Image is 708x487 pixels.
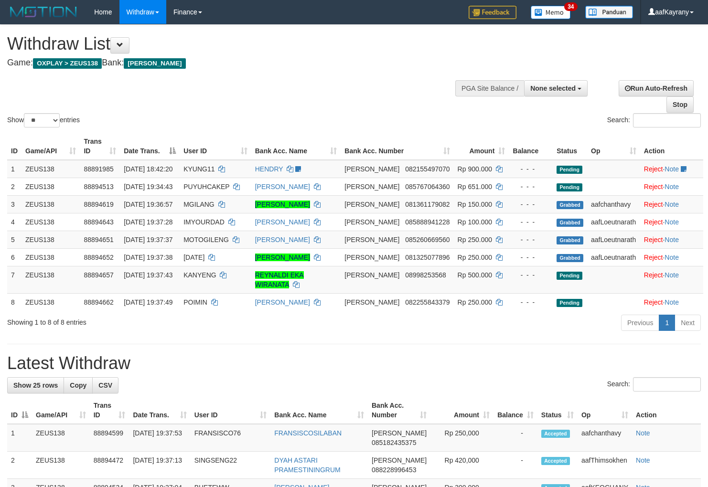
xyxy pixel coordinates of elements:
[372,466,416,474] span: Copy 088228996453 to clipboard
[7,231,21,248] td: 5
[640,160,703,178] td: ·
[21,293,80,311] td: ZEUS138
[270,397,368,424] th: Bank Acc. Name: activate to sort column ascending
[640,248,703,266] td: ·
[587,231,640,248] td: aafLoeutnarath
[513,253,549,262] div: - - -
[84,298,113,306] span: 88894662
[564,2,577,11] span: 34
[537,397,578,424] th: Status: activate to sort column ascending
[84,218,113,226] span: 88894643
[405,165,450,173] span: Copy 082155497070 to clipboard
[405,254,450,261] span: Copy 081325077896 to clipboard
[644,201,663,208] a: Reject
[84,165,113,173] span: 88891985
[21,133,80,160] th: Game/API: activate to sort column ascending
[183,271,216,279] span: KANYENG
[344,183,399,191] span: [PERSON_NAME]
[7,213,21,231] td: 4
[191,452,271,479] td: SINGSENG22
[607,377,701,392] label: Search:
[587,195,640,213] td: aafchanthavy
[274,429,342,437] a: FRANSISCOSILABAN
[32,452,90,479] td: ZEUS138
[124,183,172,191] span: [DATE] 19:34:43
[255,183,310,191] a: [PERSON_NAME]
[7,113,80,127] label: Show entries
[659,315,675,331] a: 1
[255,271,304,288] a: REYNALDI EKA WIRANATA
[124,271,172,279] span: [DATE] 19:37:43
[430,424,493,452] td: Rp 250,000
[124,165,172,173] span: [DATE] 18:42:20
[129,452,190,479] td: [DATE] 19:37:13
[587,133,640,160] th: Op: activate to sort column ascending
[7,248,21,266] td: 6
[191,424,271,452] td: FRANSISCO76
[255,254,310,261] a: [PERSON_NAME]
[405,298,450,306] span: Copy 082255843379 to clipboard
[255,218,310,226] a: [PERSON_NAME]
[578,424,632,452] td: aafchanthavy
[33,58,102,69] span: OXPLAY > ZEUS138
[274,456,340,474] a: DYAH ASTARI PRAMESTININGRUM
[183,165,215,173] span: KYUNG11
[458,254,492,261] span: Rp 250.000
[90,397,129,424] th: Trans ID: activate to sort column ascending
[7,195,21,213] td: 3
[21,213,80,231] td: ZEUS138
[7,377,64,393] a: Show 25 rows
[455,80,524,96] div: PGA Site Balance /
[344,298,399,306] span: [PERSON_NAME]
[92,377,118,393] a: CSV
[124,201,172,208] span: [DATE] 19:36:57
[7,397,32,424] th: ID: activate to sort column descending
[21,248,80,266] td: ZEUS138
[513,164,549,174] div: - - -
[7,133,21,160] th: ID
[84,236,113,243] span: 88894651
[344,201,399,208] span: [PERSON_NAME]
[21,160,80,178] td: ZEUS138
[405,271,446,279] span: Copy 08998253568 to clipboard
[124,298,172,306] span: [DATE] 19:37:49
[619,80,694,96] a: Run Auto-Refresh
[633,377,701,392] input: Search:
[531,6,571,19] img: Button%20Memo.svg
[368,397,430,424] th: Bank Acc. Number: activate to sort column ascending
[255,236,310,243] a: [PERSON_NAME]
[183,201,215,208] span: MGILANG
[665,298,679,306] a: Note
[640,293,703,311] td: ·
[98,381,112,389] span: CSV
[513,235,549,244] div: - - -
[553,133,587,160] th: Status
[124,58,185,69] span: [PERSON_NAME]
[405,236,450,243] span: Copy 085260669560 to clipboard
[372,456,427,464] span: [PERSON_NAME]
[640,178,703,195] td: ·
[124,254,172,261] span: [DATE] 19:37:38
[644,254,663,261] a: Reject
[344,254,399,261] span: [PERSON_NAME]
[530,85,576,92] span: None selected
[557,254,583,262] span: Grabbed
[7,424,32,452] td: 1
[124,236,172,243] span: [DATE] 19:37:37
[644,298,663,306] a: Reject
[458,218,492,226] span: Rp 100.000
[607,113,701,127] label: Search:
[70,381,86,389] span: Copy
[129,397,190,424] th: Date Trans.: activate to sort column ascending
[513,297,549,307] div: - - -
[84,271,113,279] span: 88894657
[183,254,204,261] span: [DATE]
[344,218,399,226] span: [PERSON_NAME]
[183,236,229,243] span: MOTOGILENG
[621,315,659,331] a: Previous
[21,178,80,195] td: ZEUS138
[183,183,229,191] span: PUYUHCAKEP
[640,195,703,213] td: ·
[64,377,93,393] a: Copy
[7,314,288,327] div: Showing 1 to 8 of 8 entries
